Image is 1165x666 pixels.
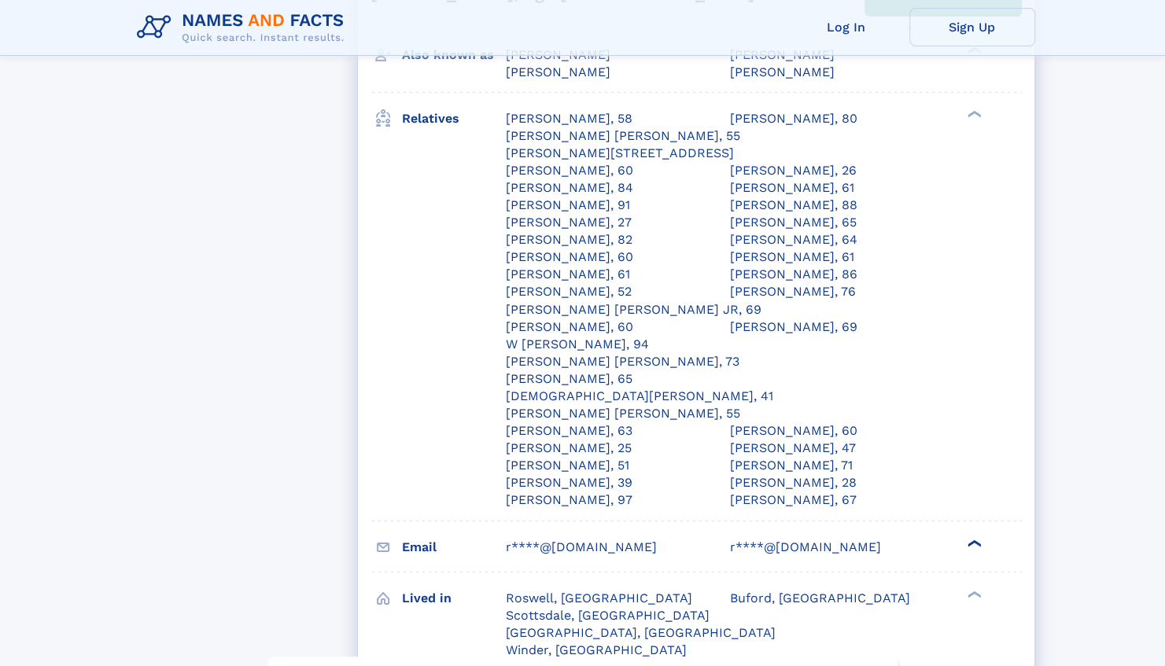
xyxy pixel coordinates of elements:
a: [PERSON_NAME], 61 [506,266,630,283]
h3: Relatives [402,105,506,132]
span: Scottsdale, [GEOGRAPHIC_DATA] [506,608,710,623]
a: [PERSON_NAME], 47 [730,440,856,457]
a: [PERSON_NAME] [PERSON_NAME], 55 [506,127,740,145]
span: Buford, [GEOGRAPHIC_DATA] [730,591,910,605]
a: [PERSON_NAME], 61 [730,179,854,197]
a: [PERSON_NAME], 64 [730,231,857,248]
span: [PERSON_NAME] [730,64,835,79]
a: [PERSON_NAME], 65 [506,370,632,388]
h3: Lived in [402,585,506,612]
a: [PERSON_NAME], 27 [506,214,632,231]
a: [PERSON_NAME], 60 [730,422,857,440]
a: [PERSON_NAME], 71 [730,457,853,474]
div: ❯ [964,46,983,56]
a: [PERSON_NAME], 60 [506,248,633,266]
a: [PERSON_NAME], 84 [506,179,633,197]
a: W [PERSON_NAME], 94 [506,336,649,353]
a: [PERSON_NAME], 61 [730,248,854,266]
a: [PERSON_NAME], 28 [730,474,857,491]
a: [PERSON_NAME], 82 [506,231,632,248]
span: [PERSON_NAME] [506,64,610,79]
img: Logo Names and Facts [131,6,357,49]
a: [PERSON_NAME], 76 [730,283,856,300]
div: ❯ [964,109,983,120]
a: [PERSON_NAME], 91 [506,197,630,214]
a: [PERSON_NAME] [PERSON_NAME] JR, 69 [506,301,761,318]
span: Winder, [GEOGRAPHIC_DATA] [506,642,687,657]
div: ❯ [964,589,983,599]
a: [PERSON_NAME][STREET_ADDRESS] [506,145,734,162]
a: [PERSON_NAME], 80 [730,110,857,127]
a: [PERSON_NAME], 51 [506,457,629,474]
a: Sign Up [909,8,1035,46]
a: [PERSON_NAME], 90 [730,509,857,526]
a: Log In [783,8,909,46]
span: [GEOGRAPHIC_DATA], [GEOGRAPHIC_DATA] [506,625,776,640]
a: [PERSON_NAME], 65 [730,214,857,231]
a: [PERSON_NAME], 86 [730,266,857,283]
a: [PERSON_NAME], 76 [506,509,632,526]
a: [PERSON_NAME], 88 [730,197,857,214]
a: [PERSON_NAME], 97 [506,491,632,509]
span: [PERSON_NAME] [730,47,835,62]
a: [PERSON_NAME], 25 [506,440,632,457]
a: [PERSON_NAME] [PERSON_NAME], 73 [506,353,739,370]
a: [PERSON_NAME], 26 [730,162,857,179]
div: ❯ [964,538,983,548]
a: [PERSON_NAME], 58 [506,110,632,127]
a: [PERSON_NAME], 69 [730,318,857,336]
a: [PERSON_NAME], 67 [730,491,857,509]
a: [PERSON_NAME], 39 [506,474,632,491]
a: [DEMOGRAPHIC_DATA][PERSON_NAME], 41 [506,388,773,405]
a: [PERSON_NAME], 60 [506,162,633,179]
a: [PERSON_NAME], 52 [506,283,632,300]
span: Roswell, [GEOGRAPHIC_DATA] [506,591,692,605]
a: [PERSON_NAME] [PERSON_NAME], 55 [506,405,740,422]
a: [PERSON_NAME], 63 [506,422,632,440]
a: [PERSON_NAME], 60 [506,318,633,336]
span: [PERSON_NAME] [506,47,610,62]
h3: Email [402,534,506,561]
